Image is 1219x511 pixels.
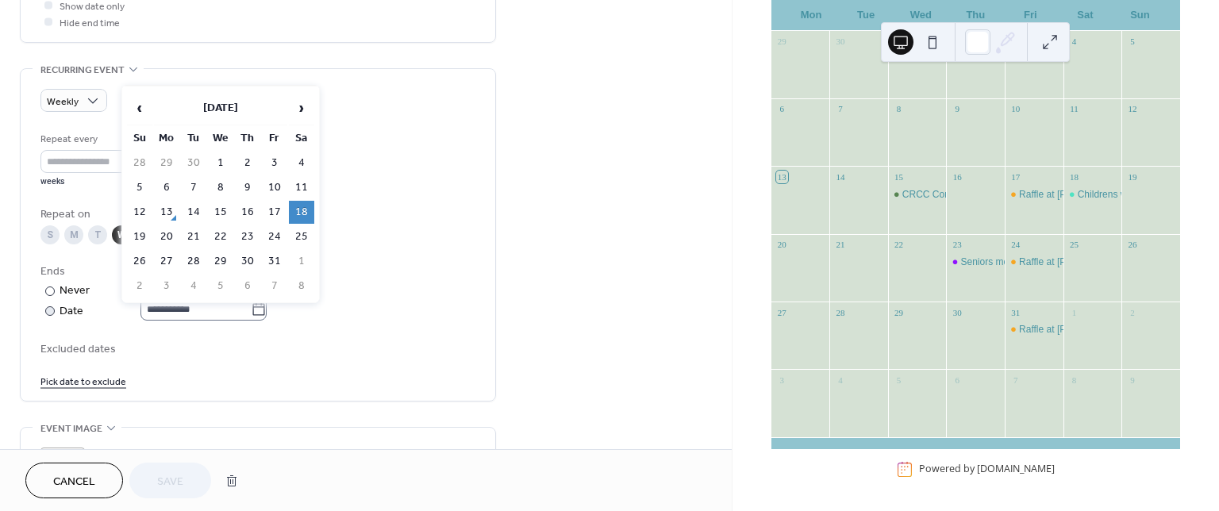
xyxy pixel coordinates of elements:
[289,152,314,175] td: 4
[154,201,179,224] td: 13
[893,171,905,182] div: 15
[893,306,905,318] div: 29
[951,239,963,251] div: 23
[154,225,179,248] td: 20
[235,250,260,273] td: 30
[1068,103,1080,115] div: 11
[127,201,152,224] td: 12
[776,374,788,386] div: 3
[64,225,83,244] div: M
[235,201,260,224] td: 16
[112,225,131,244] div: W
[946,255,1005,269] div: Seniors morning tea 11:00am
[25,463,123,498] button: Cancel
[919,463,1055,476] div: Powered by
[1126,374,1138,386] div: 9
[1009,103,1021,115] div: 10
[834,103,846,115] div: 7
[262,275,287,298] td: 7
[290,92,313,124] span: ›
[235,225,260,248] td: 23
[128,92,152,124] span: ‹
[60,282,90,299] div: Never
[951,374,963,386] div: 6
[262,152,287,175] td: 3
[208,275,233,298] td: 5
[776,171,788,182] div: 13
[1078,188,1186,202] div: Childrens week 18th-27th
[834,36,846,48] div: 30
[776,103,788,115] div: 6
[127,225,152,248] td: 19
[40,62,125,79] span: Recurring event
[1068,239,1080,251] div: 25
[40,421,102,437] span: Event image
[834,374,846,386] div: 4
[1126,36,1138,48] div: 5
[60,302,267,321] div: Date
[262,127,287,150] th: Fr
[289,201,314,224] td: 18
[1068,306,1080,318] div: 1
[1126,171,1138,182] div: 19
[235,176,260,199] td: 9
[40,176,151,187] div: weeks
[154,127,179,150] th: Mo
[262,201,287,224] td: 17
[154,91,287,125] th: [DATE]
[1005,188,1063,202] div: Raffle at Cann River Hotel every Friday
[235,152,260,175] td: 2
[181,152,206,175] td: 30
[1068,374,1080,386] div: 8
[1126,306,1138,318] div: 2
[208,176,233,199] td: 8
[1005,323,1063,336] div: Raffle at Cann River Hotel every Friday
[181,275,206,298] td: 4
[127,152,152,175] td: 28
[1126,239,1138,251] div: 26
[40,341,475,358] span: Excluded dates
[960,255,1085,269] div: Seniors morning tea 11:00am
[154,250,179,273] td: 27
[235,275,260,298] td: 6
[40,206,472,223] div: Repeat on
[834,306,846,318] div: 28
[127,176,152,199] td: 5
[834,239,846,251] div: 21
[289,176,314,199] td: 11
[289,275,314,298] td: 8
[834,171,846,182] div: 14
[127,275,152,298] td: 2
[40,225,60,244] div: S
[40,374,126,390] span: Pick date to exclude
[902,188,1122,202] div: CRCC Community Lunch & Kids Craft Every [DATE]
[40,263,472,280] div: Ends
[1063,188,1122,202] div: Childrens week 18th-27th
[208,225,233,248] td: 22
[208,250,233,273] td: 29
[893,239,905,251] div: 22
[47,93,79,111] span: Weekly
[1005,255,1063,269] div: Raffle at Cann River Hotel every Friday
[127,250,152,273] td: 26
[893,374,905,386] div: 5
[1068,171,1080,182] div: 18
[154,275,179,298] td: 3
[1009,374,1021,386] div: 7
[1009,239,1021,251] div: 24
[1009,306,1021,318] div: 31
[1126,103,1138,115] div: 12
[235,127,260,150] th: Th
[127,127,152,150] th: Su
[60,15,120,32] span: Hide end time
[181,225,206,248] td: 21
[181,176,206,199] td: 7
[951,306,963,318] div: 30
[262,176,287,199] td: 10
[40,131,148,148] div: Repeat every
[208,127,233,150] th: We
[951,103,963,115] div: 9
[776,306,788,318] div: 27
[154,152,179,175] td: 29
